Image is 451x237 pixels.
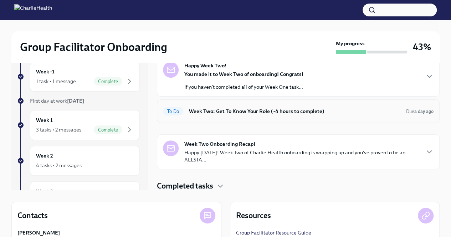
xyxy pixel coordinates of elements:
p: Happy [DATE]! Week Two of Charlie Health onboarding is wrapping up and you've proven to be an ALL... [184,149,419,163]
h6: Week 3 [36,187,53,195]
h6: Week Two: Get To Know Your Role (~4 hours to complete) [189,107,400,115]
span: First day at work [30,98,84,104]
a: Group Facilitator Resource Guide [236,229,311,236]
a: Week 3 [17,181,140,211]
h4: Contacts [17,210,48,221]
strong: a day ago [414,109,434,114]
div: 3 tasks • 2 messages [36,126,81,133]
strong: [PERSON_NAME] [17,229,60,236]
h6: Week -1 [36,68,55,76]
div: Completed tasks [157,181,440,191]
span: To Do [163,109,183,114]
div: 4 tasks • 2 messages [36,162,82,169]
img: CharlieHealth [14,4,52,16]
span: October 6th, 2025 08:00 [406,108,434,115]
a: Week 24 tasks • 2 messages [17,146,140,176]
h4: Completed tasks [157,181,213,191]
span: Due [406,109,434,114]
h6: Week 2 [36,152,53,160]
a: First day at work[DATE] [17,97,140,104]
h6: Week 1 [36,116,53,124]
h4: Resources [236,210,271,221]
h2: Group Facilitator Onboarding [20,40,167,54]
span: Complete [94,127,122,133]
p: If you haven't completed all of your Week One task... [184,83,303,91]
div: 1 task • 1 message [36,78,76,85]
strong: You made it to Week Two of onboarding! Congrats! [184,71,303,77]
a: To DoWeek Two: Get To Know Your Role (~4 hours to complete)Duea day ago [163,105,434,117]
strong: My progress [336,40,365,47]
h3: 43% [413,41,431,53]
a: Week -11 task • 1 messageComplete [17,62,140,92]
a: Week 13 tasks • 2 messagesComplete [17,110,140,140]
strong: Week Two Onboarding Recap! [184,140,255,148]
span: Complete [94,79,122,84]
strong: [DATE] [67,98,84,104]
strong: Happy Week Two! [184,62,226,69]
